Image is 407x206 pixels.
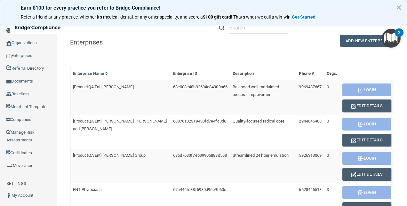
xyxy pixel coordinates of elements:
th: Description [230,67,297,80]
span: 5926313069 [299,153,322,158]
img: briefcase.64adab9b.png [6,162,13,169]
span: 0 [327,119,329,123]
span: Quality-focused radical core [233,119,284,123]
span: 67e446fd38f5980d96b9b60c [173,187,226,192]
img: enterprise-edit.29f15f7b.svg [351,138,356,143]
img: icon-documents.8dae5593.png [6,79,12,84]
span: Streamlined 24 hour emulation [233,153,289,158]
img: enterprise-edit.29f15f7b.svg [351,104,356,109]
span: 686d7633f7eb39905888d568 [173,153,227,158]
img: enterprise-login.afad3ce8.svg [358,190,364,195]
img: enterprise-edit.29f15f7b.svg [351,172,356,177]
th: Orgs. [324,67,340,80]
span: Refer a friend at any practice, whether it's medical, dental, or any other speciality, and score a [21,14,203,20]
img: enterprise-login.afad3ce8.svg [358,88,364,92]
img: ic-search.3b580494.png [219,25,225,30]
strong: Get Started [292,14,315,20]
span: 68c003c48b92694e84909a66 [173,84,227,89]
img: organization-icon.f8decf85.png [6,41,12,46]
span: 0 [327,153,329,158]
img: ic_reseller.de258add.png [6,91,12,97]
img: bridge_compliance_login_screen.278c3ca4.svg [10,21,67,34]
p: Earn $100 for every practice you refer to Bridge Compliance! [21,5,386,11]
button: Login [342,186,391,199]
img: ic_user_dark.df1a06c3.png [6,193,12,198]
img: enterprise-login.afad3ce8.svg [358,156,364,161]
button: Open Resource Center, 2 new notifications [382,29,401,48]
button: Login [342,152,391,165]
img: enterprise.0d942306.png [6,54,12,58]
a: Get Started [292,14,316,20]
span: 68876a02319433fd7e4fc8d6 [173,119,226,123]
button: Login [342,83,391,96]
span: Balanced well-modulated process improvement [233,84,279,97]
span: 6628446513 [299,187,322,192]
span: 3 [327,187,329,192]
span: [ProductQA Ent] [PERSON_NAME], [PERSON_NAME] and [PERSON_NAME] [73,119,167,131]
a: Enterprise Name [73,71,109,76]
span: [ProductQA Ent] [PERSON_NAME] Group [73,153,146,158]
input: Search [229,22,288,34]
span: ENT Physicians [73,187,102,192]
button: ADD NEW ENTERPRISE [340,35,394,47]
th: Enterprise ID [171,67,230,80]
span: ! That's what we call a win-win. [231,14,292,20]
h5: Enterprises [70,39,172,46]
button: Edit Details [342,168,391,181]
button: Close [396,2,402,12]
th: Phone # [296,67,324,80]
img: enterprise-login.afad3ce8.svg [358,122,364,127]
label: SETTINGS [6,180,26,187]
button: Edit Details [342,134,391,147]
span: [ProductQA Ent] [PERSON_NAME] [73,84,134,89]
button: Login [342,118,391,131]
span: 9969487667 [299,84,322,89]
strong: $100 gift card [203,14,231,20]
span: 0 [327,84,329,89]
div: 2 [398,33,400,41]
button: Edit Details [342,99,391,112]
span: 2944646408 [299,119,322,123]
